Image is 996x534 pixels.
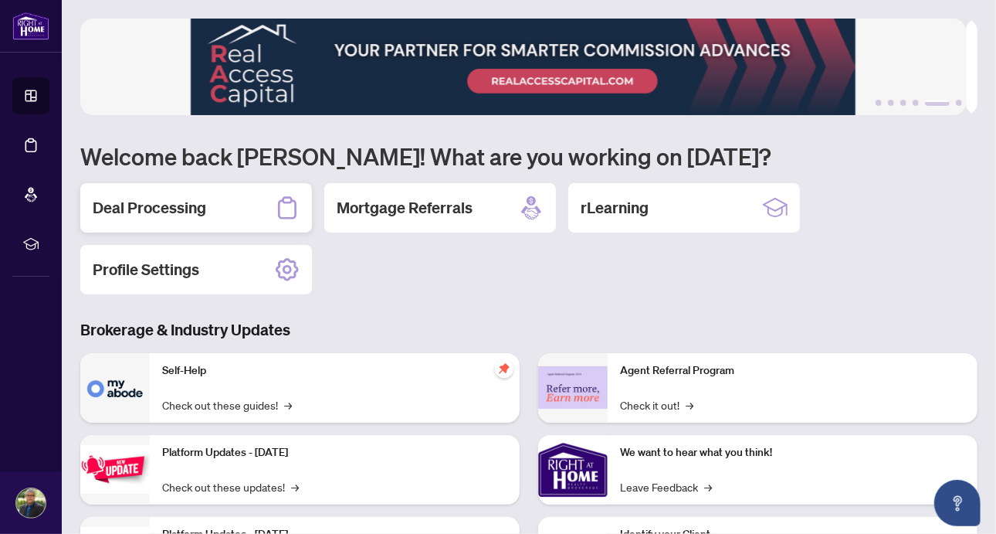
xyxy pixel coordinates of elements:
[900,100,906,106] button: 3
[620,478,712,495] a: Leave Feedback→
[620,444,965,461] p: We want to hear what you think!
[888,100,894,106] button: 2
[686,396,693,413] span: →
[934,480,981,526] button: Open asap
[925,100,950,106] button: 5
[538,366,608,409] img: Agent Referral Program
[162,444,507,461] p: Platform Updates - [DATE]
[876,100,882,106] button: 1
[93,259,199,281] h2: Profile Settings
[80,319,977,341] h3: Brokerage & Industry Updates
[80,445,150,494] img: Platform Updates - July 21, 2025
[581,197,649,219] h2: rLearning
[162,396,292,413] a: Check out these guides!→
[495,359,513,378] span: pushpin
[80,353,150,423] img: Self-Help
[162,362,507,379] p: Self-Help
[291,478,299,495] span: →
[16,488,46,518] img: Profile Icon
[913,100,919,106] button: 4
[704,478,712,495] span: →
[284,396,292,413] span: →
[620,362,965,379] p: Agent Referral Program
[956,100,962,106] button: 6
[337,197,473,219] h2: Mortgage Referrals
[162,478,299,495] a: Check out these updates!→
[538,435,608,505] img: We want to hear what you think!
[80,19,966,115] img: Slide 4
[93,197,206,219] h2: Deal Processing
[80,141,977,171] h1: Welcome back [PERSON_NAME]! What are you working on [DATE]?
[620,396,693,413] a: Check it out!→
[12,12,49,40] img: logo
